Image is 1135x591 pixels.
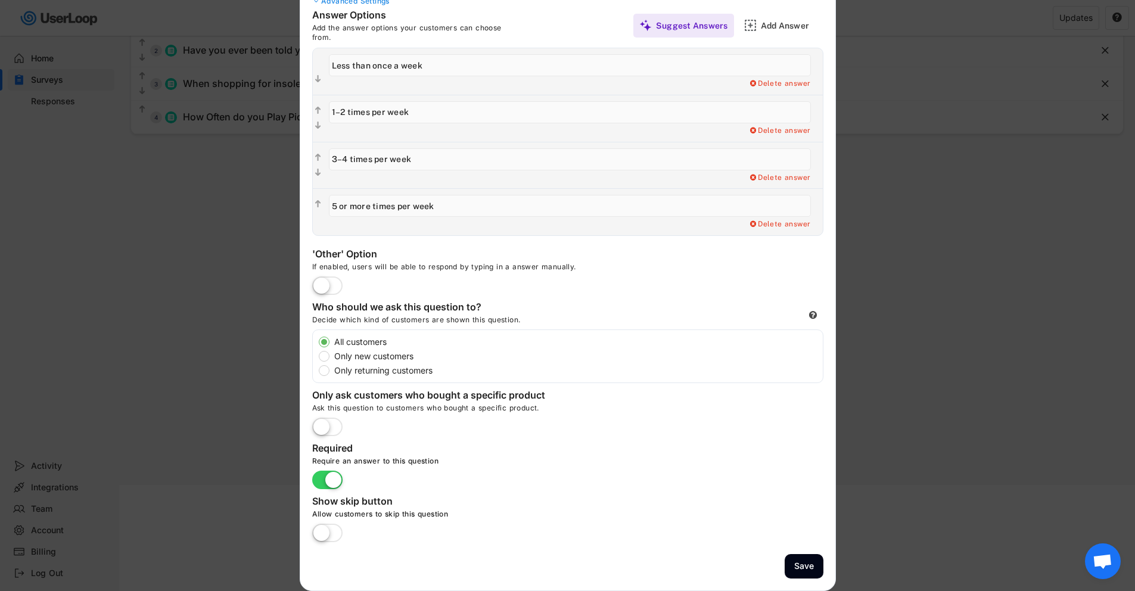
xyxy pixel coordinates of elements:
[313,105,323,117] button: 
[315,105,321,116] text: 
[785,554,823,578] button: Save
[313,198,323,210] button: 
[315,167,321,178] text: 
[331,352,823,360] label: Only new customers
[313,152,323,164] button: 
[315,200,321,210] text: 
[312,248,551,262] div: 'Other' Option
[312,509,670,524] div: Allow customers to skip this question
[312,495,551,509] div: Show skip button
[312,315,610,329] div: Decide which kind of customers are shown this question.
[749,220,811,229] div: Delete answer
[761,20,820,31] div: Add Answer
[1085,543,1121,579] div: Open chat
[744,19,757,32] img: AddMajor.svg
[312,456,670,471] div: Require an answer to this question
[639,19,652,32] img: MagicMajor%20%28Purple%29.svg
[312,301,551,315] div: Who should we ask this question to?
[313,167,323,179] button: 
[315,74,321,84] text: 
[315,153,321,163] text: 
[331,366,823,375] label: Only returning customers
[656,20,728,31] div: Suggest Answers
[749,173,811,183] div: Delete answer
[329,195,811,217] input: 5 or more times per week
[329,54,811,76] input: Less than once a week
[331,338,823,346] label: All customers
[312,403,823,418] div: Ask this question to customers who bought a specific product.
[329,101,811,123] input: 1–2 times per week
[312,262,670,276] div: If enabled, users will be able to respond by typing in a answer manually.
[315,120,321,130] text: 
[312,442,551,456] div: Required
[313,120,323,132] button: 
[312,23,521,42] div: Add the answer options your customers can choose from.
[329,148,811,170] input: 3–4 times per week
[312,9,491,23] div: Answer Options
[312,389,551,403] div: Only ask customers who bought a specific product
[749,126,811,136] div: Delete answer
[313,73,323,85] button: 
[749,79,811,89] div: Delete answer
